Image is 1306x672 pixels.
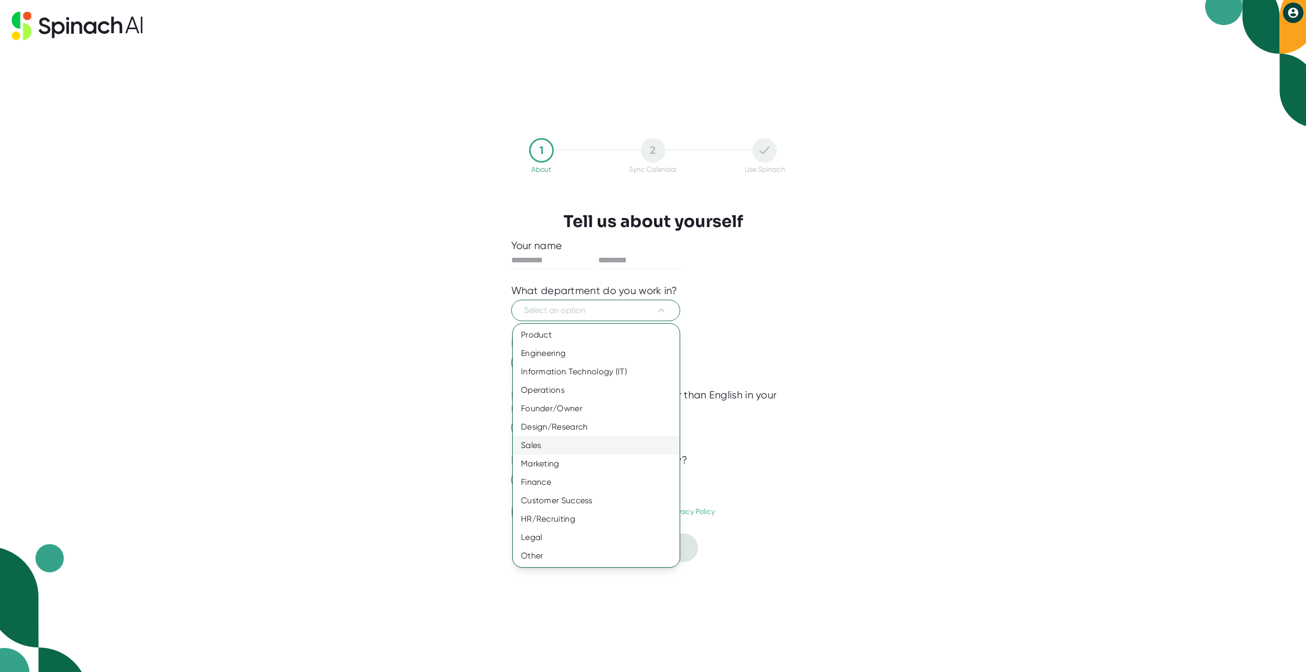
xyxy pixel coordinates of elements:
div: Founder/Owner [513,399,680,418]
div: Other [513,547,680,565]
div: Customer Success [513,491,680,510]
div: Engineering [513,344,680,363]
div: Information Technology (IT) [513,363,680,381]
div: HR/Recruiting [513,510,680,528]
div: Operations [513,381,680,399]
div: Sales [513,436,680,455]
div: Finance [513,473,680,491]
div: Marketing [513,455,680,473]
div: Design/Research [513,418,680,436]
div: Legal [513,528,680,547]
div: Product [513,326,680,344]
